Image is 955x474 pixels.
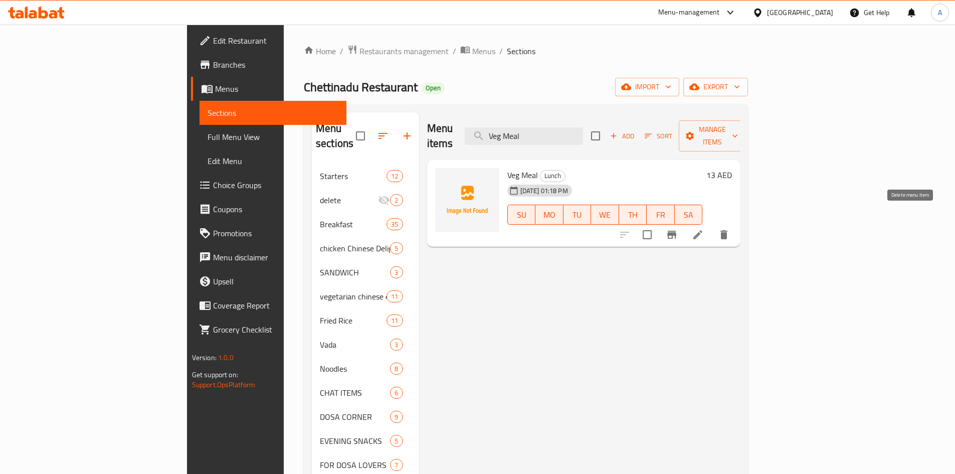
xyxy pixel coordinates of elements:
[595,208,615,222] span: WE
[320,435,390,447] span: EVENING SNACKS
[213,324,338,336] span: Grocery Checklist
[585,125,606,146] span: Select section
[712,223,736,247] button: delete
[660,223,684,247] button: Branch-specific-item
[192,378,256,391] a: Support.OpsPlatform
[512,208,531,222] span: SU
[567,208,588,222] span: TU
[683,78,748,96] button: export
[609,130,636,142] span: Add
[213,59,338,71] span: Branches
[387,290,403,302] div: items
[390,242,403,254] div: items
[591,205,619,225] button: WE
[208,131,338,143] span: Full Menu View
[191,293,346,318] a: Coverage Report
[391,364,402,374] span: 8
[427,121,453,151] h2: Menu items
[638,128,679,144] span: Sort items
[320,242,390,254] span: chicken Chinese Delights
[320,459,390,471] span: FOR DOSA LOVERS
[391,268,402,277] span: 3
[320,387,390,399] div: CHAT ITEMS
[391,340,402,350] span: 3
[312,357,419,381] div: Noodles8
[387,172,402,181] span: 12
[191,221,346,245] a: Promotions
[213,251,338,263] span: Menu disclaimer
[312,333,419,357] div: Vada3
[304,45,748,58] nav: breadcrumb
[938,7,942,18] span: A
[692,229,704,241] a: Edit menu item
[215,83,338,95] span: Menus
[623,81,671,93] span: import
[320,314,387,327] span: Fried Rice
[208,107,338,119] span: Sections
[191,53,346,77] a: Branches
[619,205,647,225] button: TH
[390,459,403,471] div: items
[387,220,402,229] span: 35
[460,45,495,58] a: Menus
[390,363,403,375] div: items
[320,339,390,351] div: Vada
[390,266,403,278] div: items
[200,149,346,173] a: Edit Menu
[320,266,390,278] div: SANDWICH
[679,208,699,222] span: SA
[320,290,387,302] span: vegetarian chinese delights
[623,208,643,222] span: TH
[213,35,338,47] span: Edit Restaurant
[312,164,419,188] div: Starters12
[499,45,503,57] li: /
[390,339,403,351] div: items
[391,460,402,470] span: 7
[395,124,419,148] button: Add section
[200,101,346,125] a: Sections
[651,208,671,222] span: FR
[347,45,449,58] a: Restaurants management
[391,388,402,398] span: 6
[312,188,419,212] div: delete2
[191,77,346,101] a: Menus
[191,173,346,197] a: Choice Groups
[387,218,403,230] div: items
[642,128,675,144] button: Sort
[191,245,346,269] a: Menu disclaimer
[312,308,419,333] div: Fried Rice11
[422,84,445,92] span: Open
[391,436,402,446] span: 5
[391,244,402,253] span: 5
[312,284,419,308] div: vegetarian chinese delights11
[192,368,238,381] span: Get support on:
[679,120,746,151] button: Manage items
[507,168,538,183] span: Veg Meal
[391,412,402,422] span: 9
[320,411,390,423] span: DOSA CORNER
[387,314,403,327] div: items
[472,45,495,57] span: Menus
[390,435,403,447] div: items
[606,128,638,144] button: Add
[213,299,338,311] span: Coverage Report
[191,197,346,221] a: Coupons
[320,218,387,230] span: Breakfast
[200,125,346,149] a: Full Menu View
[312,212,419,236] div: Breakfast35
[213,275,338,287] span: Upsell
[539,208,559,222] span: MO
[706,168,732,182] h6: 13 AED
[320,363,390,375] span: Noodles
[540,170,565,182] span: Lunch
[606,128,638,144] span: Add item
[465,127,583,145] input: search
